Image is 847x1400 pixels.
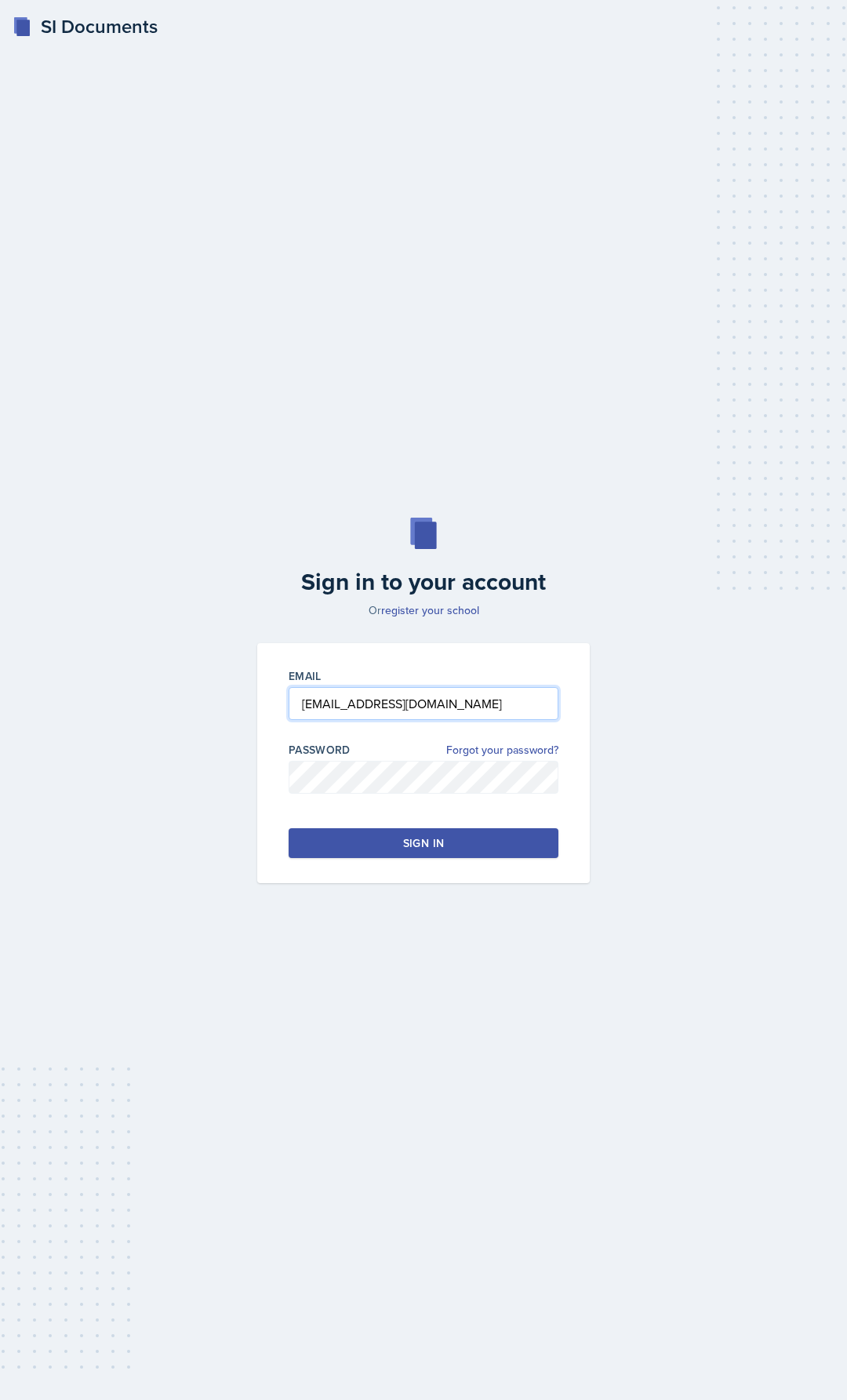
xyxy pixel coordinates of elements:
div: Sign in [403,835,444,851]
a: SI Documents [13,13,158,41]
a: Forgot your password? [446,742,558,758]
h2: Sign in to your account [248,568,599,596]
a: register your school [381,602,479,618]
input: Email [289,687,558,720]
label: Password [289,742,351,758]
label: Email [289,668,322,684]
button: Sign in [289,828,558,858]
p: Or [248,602,599,618]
